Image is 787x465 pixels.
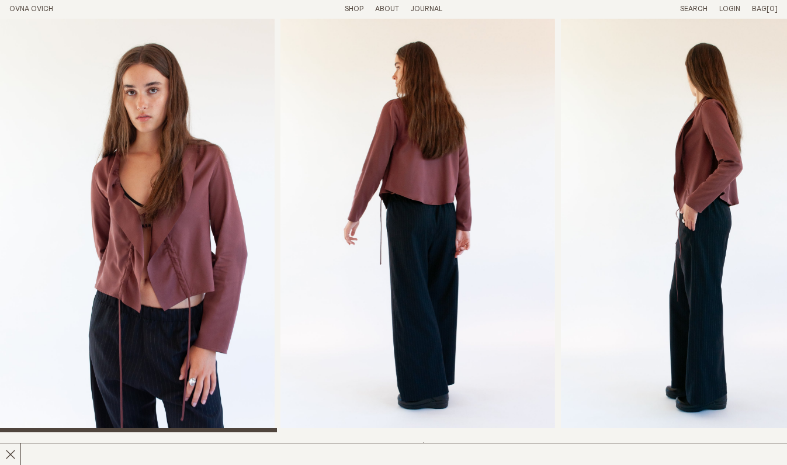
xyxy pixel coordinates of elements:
[345,5,363,13] a: Shop
[411,5,442,13] a: Journal
[719,5,740,13] a: Login
[280,19,555,432] img: Shall We Blouse
[9,5,53,13] a: Home
[9,442,195,459] h2: Shall We Blouse
[375,5,399,15] summary: About
[767,5,778,13] span: [0]
[680,5,708,13] a: Search
[280,19,555,432] div: 2 / 8
[752,5,767,13] span: Bag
